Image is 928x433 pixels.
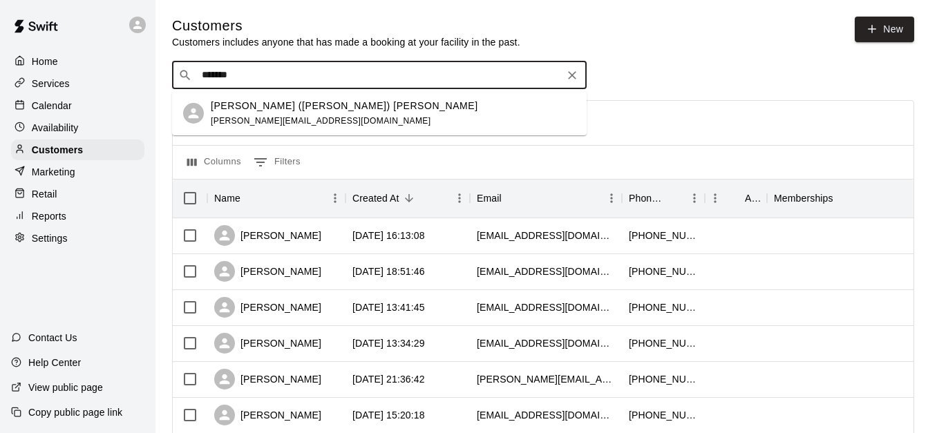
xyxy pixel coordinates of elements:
p: Settings [32,231,68,245]
p: Home [32,55,58,68]
button: Sort [665,189,684,208]
p: Services [32,77,70,90]
div: [PERSON_NAME] [214,405,321,425]
button: Sort [833,189,853,208]
p: Retail [32,187,57,201]
a: Settings [11,228,144,249]
button: Menu [705,188,726,209]
button: Menu [601,188,622,209]
div: [PERSON_NAME] [214,333,321,354]
div: 2025-08-08 13:34:29 [352,336,425,350]
p: Customers [32,143,83,157]
div: [PERSON_NAME] [214,369,321,389]
p: Calendar [32,99,72,113]
div: Memberships [774,179,833,218]
p: Availability [32,121,79,135]
button: Menu [449,188,470,209]
div: ericg@climaticsolar.com [477,229,615,242]
div: Age [745,179,760,218]
button: Sort [399,189,419,208]
p: Marketing [32,165,75,179]
a: Retail [11,184,144,204]
div: daneibner@aol.com [477,336,615,350]
a: Customers [11,139,144,160]
p: Customers includes anyone that has made a booking at your facility in the past. [172,35,520,49]
div: +18142797762 [629,300,698,314]
div: Search customers by name or email [172,61,587,89]
button: Menu [325,188,345,209]
button: Clear [562,66,582,85]
button: Menu [684,188,705,209]
div: Phone Number [629,179,665,218]
button: Show filters [250,151,304,173]
div: [PERSON_NAME] [214,297,321,318]
p: Reports [32,209,66,223]
div: Name [207,179,345,218]
span: [PERSON_NAME][EMAIL_ADDRESS][DOMAIN_NAME] [211,116,430,126]
div: andrew.kuhns@idealindustries.com [477,372,615,386]
p: [PERSON_NAME] ([PERSON_NAME]) [PERSON_NAME] [211,99,478,113]
p: Copy public page link [28,405,122,419]
div: mob0323@yahoo.com [477,408,615,422]
p: Contact Us [28,331,77,345]
a: Reports [11,206,144,227]
a: Availability [11,117,144,138]
div: 2025-08-07 15:20:18 [352,408,425,422]
div: 2025-08-12 13:41:45 [352,300,425,314]
div: +18157618804 [629,372,698,386]
a: Calendar [11,95,144,116]
button: Select columns [184,151,245,173]
div: 2025-08-13 16:13:08 [352,229,425,242]
div: Email [470,179,622,218]
div: Phone Number [622,179,705,218]
div: Email [477,179,502,218]
div: [PERSON_NAME] [214,261,321,282]
button: Sort [726,189,745,208]
div: Created At [352,179,399,218]
div: [PERSON_NAME] [214,225,321,246]
div: +19367770179 [629,336,698,350]
div: Name [214,179,240,218]
a: Services [11,73,144,94]
div: ldw13186@gmail.com [477,300,615,314]
div: +14074460968 [629,408,698,422]
p: View public page [28,381,103,394]
h5: Customers [172,17,520,35]
div: +17724731763 [629,229,698,242]
a: New [855,17,914,42]
p: Help Center [28,356,81,369]
div: 2025-08-12 18:51:46 [352,264,425,278]
div: ronaldvail93@gmail.com [477,264,615,278]
div: 2025-08-07 21:36:42 [352,372,425,386]
button: Sort [240,189,260,208]
div: Jonathan (Sophia) Weinrich [183,103,204,124]
a: Marketing [11,162,144,182]
div: Created At [345,179,470,218]
div: +15618707228 [629,264,698,278]
button: Sort [502,189,521,208]
div: Age [705,179,767,218]
a: Home [11,51,144,72]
